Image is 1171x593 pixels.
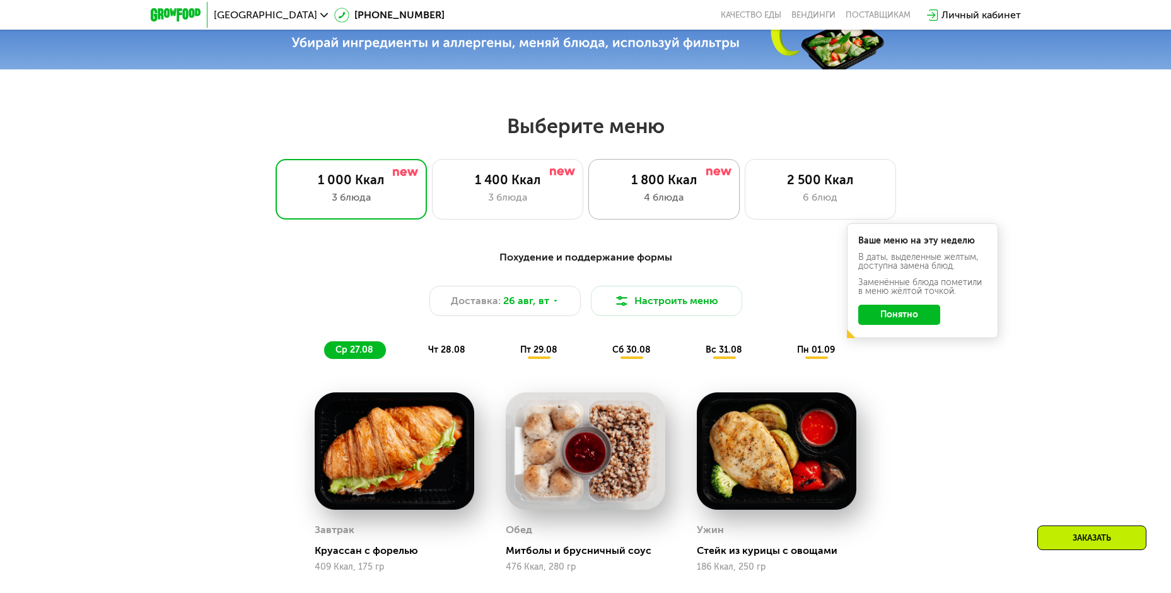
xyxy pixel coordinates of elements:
[506,562,665,572] div: 476 Ккал, 280 гр
[315,562,474,572] div: 409 Ккал, 175 гр
[315,544,484,557] div: Круассан с форелью
[758,172,883,187] div: 2 500 Ккал
[289,172,414,187] div: 1 000 Ккал
[213,250,959,266] div: Похудение и поддержание формы
[697,544,866,557] div: Стейк из курицы с овощами
[858,237,987,245] div: Ваше меню на эту неделю
[846,10,911,20] div: поставщикам
[445,172,570,187] div: 1 400 Ккал
[602,172,726,187] div: 1 800 Ккал
[602,190,726,205] div: 4 блюда
[697,562,856,572] div: 186 Ккал, 250 гр
[858,305,940,325] button: Понятно
[758,190,883,205] div: 6 блюд
[445,190,570,205] div: 3 блюда
[520,344,557,355] span: пт 29.08
[697,520,724,539] div: Ужин
[506,520,532,539] div: Обед
[289,190,414,205] div: 3 блюда
[40,114,1131,139] h2: Выберите меню
[335,344,373,355] span: ср 27.08
[503,293,549,308] span: 26 авг, вт
[941,8,1021,23] div: Личный кабинет
[858,253,987,271] div: В даты, выделенные желтым, доступна замена блюд.
[858,278,987,296] div: Заменённые блюда пометили в меню жёлтой точкой.
[506,544,675,557] div: Митболы и брусничный соус
[721,10,781,20] a: Качество еды
[214,10,317,20] span: [GEOGRAPHIC_DATA]
[612,344,651,355] span: сб 30.08
[706,344,742,355] span: вс 31.08
[1037,525,1146,550] div: Заказать
[591,286,742,316] button: Настроить меню
[428,344,465,355] span: чт 28.08
[315,520,354,539] div: Завтрак
[334,8,445,23] a: [PHONE_NUMBER]
[451,293,501,308] span: Доставка:
[791,10,836,20] a: Вендинги
[797,344,835,355] span: пн 01.09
